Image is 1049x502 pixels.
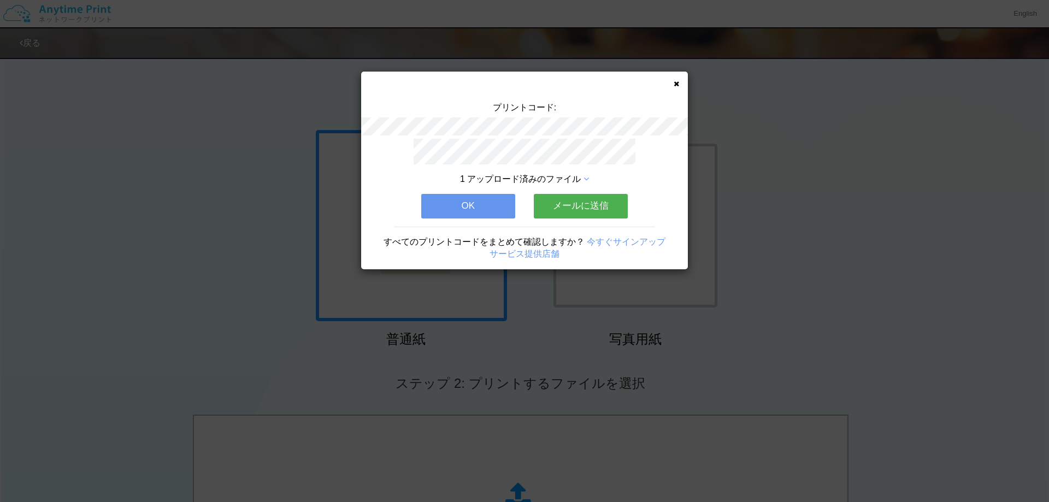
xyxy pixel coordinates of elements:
span: すべてのプリントコードをまとめて確認しますか？ [384,237,585,246]
span: プリントコード: [493,103,556,112]
button: OK [421,194,515,218]
a: サービス提供店舗 [490,249,559,258]
button: メールに送信 [534,194,628,218]
a: 今すぐサインアップ [587,237,665,246]
span: 1 アップロード済みのファイル [460,174,581,184]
